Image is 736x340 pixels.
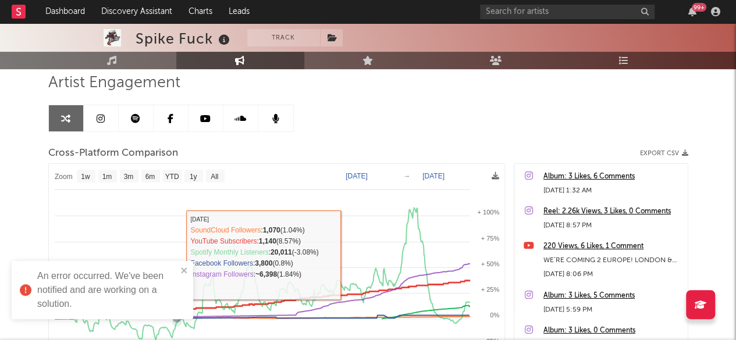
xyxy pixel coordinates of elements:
[481,286,499,293] text: + 25%
[48,146,178,160] span: Cross-Platform Comparison
[102,173,112,181] text: 1m
[403,172,410,180] text: →
[543,303,682,317] div: [DATE] 5:59 PM
[692,3,706,12] div: 99 +
[145,173,155,181] text: 6m
[543,170,682,184] a: Album: 3 Likes, 6 Comments
[55,173,73,181] text: Zoom
[180,266,189,277] button: close
[189,173,197,181] text: 1y
[543,289,682,303] a: Album: 3 Likes, 5 Comments
[543,267,682,281] div: [DATE] 8:06 PM
[481,235,499,242] text: + 75%
[688,7,696,16] button: 99+
[477,209,499,216] text: + 100%
[490,312,499,318] text: 0%
[543,205,682,219] a: Reel: 2.26k Views, 3 Likes, 0 Comments
[543,239,682,253] a: 220 Views, 6 Likes, 1 Comment
[543,324,682,338] a: Album: 3 Likes, 0 Comments
[165,173,179,181] text: YTD
[481,260,499,267] text: + 50%
[543,219,682,232] div: [DATE] 8:57 PM
[480,5,655,19] input: Search for artists
[123,173,133,181] text: 3m
[81,173,90,181] text: 1w
[247,29,320,46] button: Track
[640,150,688,157] button: Export CSV
[37,269,177,311] div: An error occurred. We've been notified and are working on a solution.
[543,253,682,267] div: WE’RE COMING 2 EUROPE! LONDON & BERLIN SOLD OUT ☠️ tickets: [DOMAIN_NAME]
[48,76,180,90] span: Artist Engagement
[211,173,218,181] text: All
[136,29,233,48] div: Spike Fuck
[422,172,445,180] text: [DATE]
[543,184,682,198] div: [DATE] 1:32 AM
[346,172,368,180] text: [DATE]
